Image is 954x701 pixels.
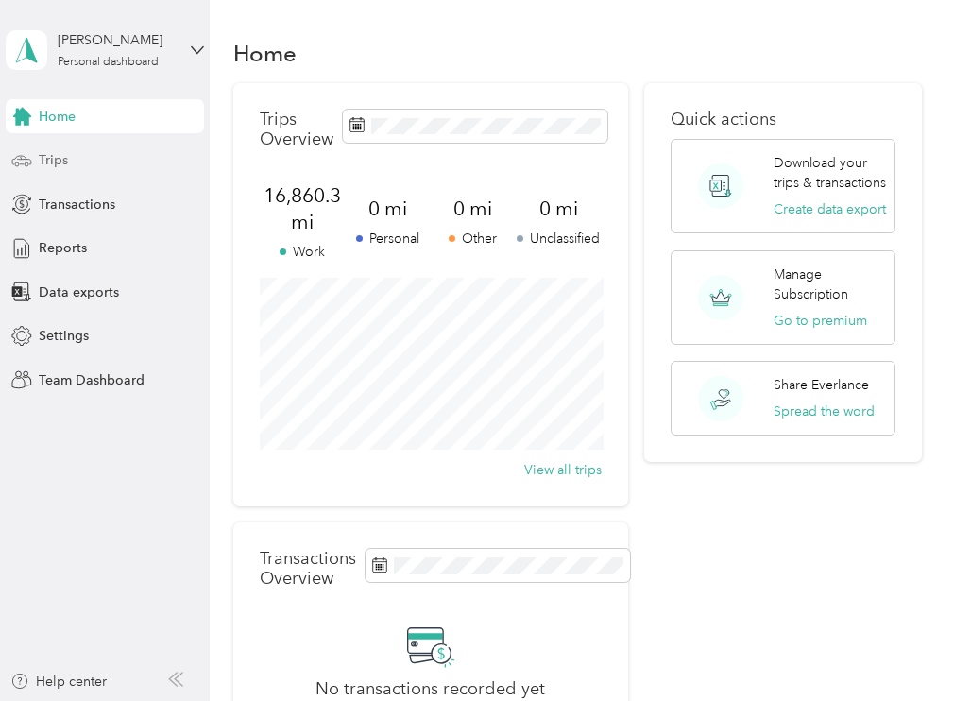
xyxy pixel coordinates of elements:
span: Settings [39,326,89,346]
span: 0 mi [516,196,601,222]
span: 0 mi [431,196,516,222]
button: Go to premium [774,311,867,331]
span: Data exports [39,282,119,302]
span: Reports [39,238,87,258]
span: Trips [39,150,68,170]
p: Trips Overview [260,110,333,149]
p: Other [431,229,516,248]
div: Personal dashboard [58,57,159,68]
span: 0 mi [345,196,430,222]
span: Team Dashboard [39,370,145,390]
div: [PERSON_NAME] [58,30,176,50]
button: Spread the word [774,402,875,421]
p: Share Everlance [774,375,869,395]
h2: No transactions recorded yet [315,679,545,699]
span: Home [39,107,76,127]
h1: Home [233,43,297,63]
button: View all trips [524,460,602,480]
p: Manage Subscription [774,265,881,304]
p: Quick actions [671,110,894,129]
p: Unclassified [516,229,601,248]
iframe: Everlance-gr Chat Button Frame [848,595,954,701]
p: Transactions Overview [260,549,356,589]
span: 16,860.3 mi [260,182,345,235]
p: Download your trips & transactions [774,153,886,193]
p: Work [260,242,345,262]
span: Transactions [39,195,115,214]
button: Help center [10,672,107,692]
button: Create data export [774,199,886,219]
p: Personal [345,229,430,248]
